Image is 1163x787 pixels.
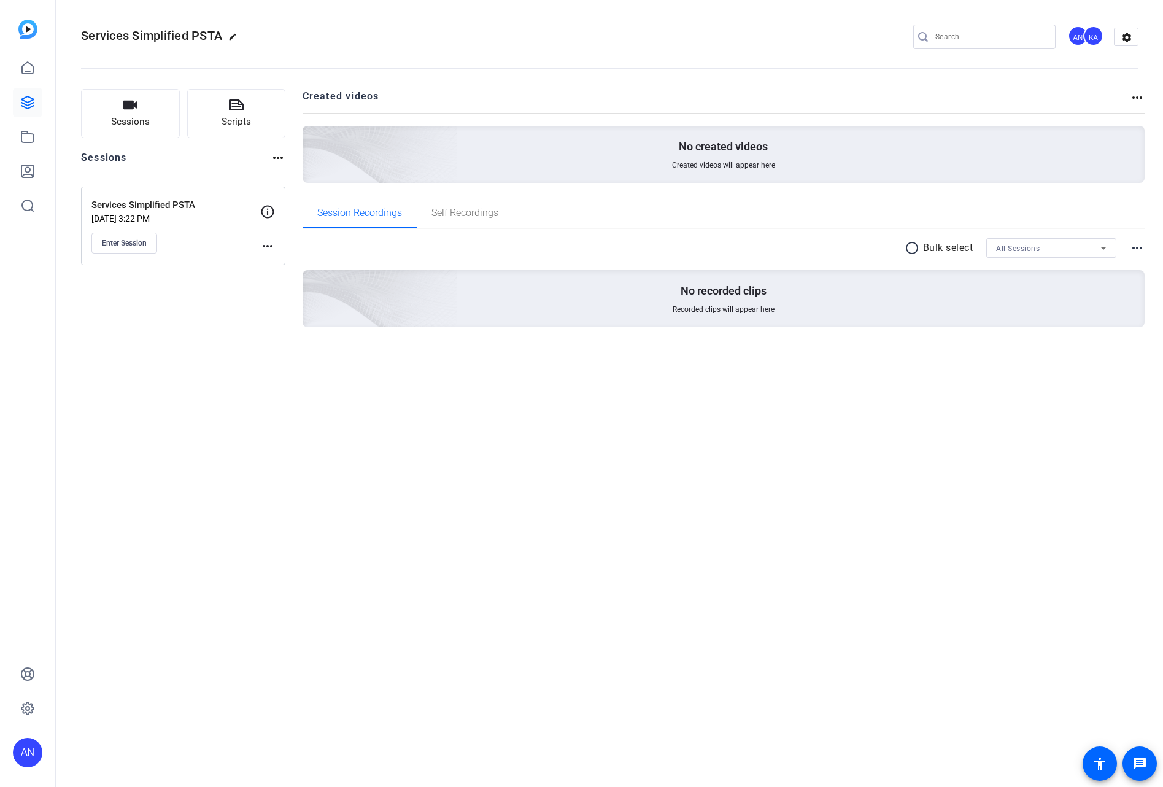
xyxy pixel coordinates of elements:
h2: Sessions [81,150,127,174]
mat-icon: more_horiz [260,239,275,254]
input: Search [935,29,1046,44]
img: blue-gradient.svg [18,20,37,39]
mat-icon: edit [228,33,243,47]
button: Scripts [187,89,286,138]
span: Self Recordings [431,208,498,218]
div: KA [1083,26,1103,46]
span: Scripts [222,115,251,129]
span: Created videos will appear here [672,160,775,170]
span: All Sessions [996,244,1040,253]
ngx-avatar: Kristi Amick [1083,26,1105,47]
mat-icon: accessibility [1092,756,1107,771]
span: Recorded clips will appear here [673,304,775,314]
p: Bulk select [923,241,973,255]
span: Services Simplified PSTA [81,28,222,43]
div: AN [1068,26,1088,46]
mat-icon: radio_button_unchecked [905,241,923,255]
h2: Created videos [303,89,1130,113]
button: Sessions [81,89,180,138]
mat-icon: more_horiz [1130,90,1145,105]
span: Sessions [111,115,150,129]
span: Session Recordings [317,208,402,218]
p: [DATE] 3:22 PM [91,214,260,223]
mat-icon: more_horiz [1130,241,1145,255]
p: Services Simplified PSTA [91,198,260,212]
mat-icon: more_horiz [271,150,285,165]
mat-icon: message [1132,756,1147,771]
button: Enter Session [91,233,157,254]
div: AN [13,738,42,767]
p: No recorded clips [681,284,767,298]
mat-icon: settings [1115,28,1139,47]
ngx-avatar: Adrian Nuno [1068,26,1089,47]
span: Enter Session [102,238,147,248]
p: No created videos [679,139,768,154]
img: embarkstudio-empty-session.png [165,149,458,415]
img: Creted videos background [165,4,458,271]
